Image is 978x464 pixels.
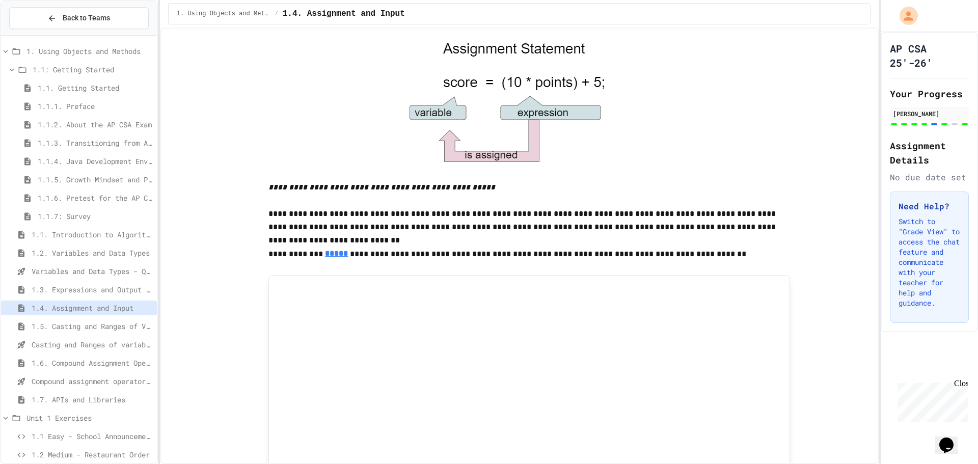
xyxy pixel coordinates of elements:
[893,379,968,422] iframe: chat widget
[38,101,153,112] span: 1.1.1. Preface
[32,284,153,295] span: 1.3. Expressions and Output [New]
[32,229,153,240] span: 1.1. Introduction to Algorithms, Programming, and Compilers
[32,376,153,387] span: Compound assignment operators - Quiz
[32,449,153,460] span: 1.2 Medium - Restaurant Order
[32,303,153,313] span: 1.4. Assignment and Input
[32,358,153,368] span: 1.6. Compound Assignment Operators
[33,64,153,75] span: 1.1: Getting Started
[890,87,969,101] h2: Your Progress
[890,171,969,183] div: No due date set
[32,321,153,332] span: 1.5. Casting and Ranges of Values
[889,4,920,28] div: My Account
[38,119,153,130] span: 1.1.2. About the AP CSA Exam
[890,41,969,70] h1: AP CSA 25'-26'
[38,83,153,93] span: 1.1. Getting Started
[4,4,70,65] div: Chat with us now!Close
[899,216,960,308] p: Switch to "Grade View" to access the chat feature and communicate with your teacher for help and ...
[899,200,960,212] h3: Need Help?
[38,211,153,222] span: 1.1.7: Survey
[32,248,153,258] span: 1.2. Variables and Data Types
[26,413,153,423] span: Unit 1 Exercises
[32,339,153,350] span: Casting and Ranges of variables - Quiz
[38,138,153,148] span: 1.1.3. Transitioning from AP CSP to AP CSA
[38,156,153,167] span: 1.1.4. Java Development Environments
[26,46,153,57] span: 1. Using Objects and Methods
[935,423,968,454] iframe: chat widget
[275,10,279,18] span: /
[38,174,153,185] span: 1.1.5. Growth Mindset and Pair Programming
[177,10,271,18] span: 1. Using Objects and Methods
[890,139,969,167] h2: Assignment Details
[32,431,153,442] span: 1.1 Easy - School Announcements
[283,8,405,20] span: 1.4. Assignment and Input
[38,193,153,203] span: 1.1.6. Pretest for the AP CSA Exam
[32,394,153,405] span: 1.7. APIs and Libraries
[63,13,110,23] span: Back to Teams
[9,7,149,29] button: Back to Teams
[893,109,966,118] div: [PERSON_NAME]
[32,266,153,277] span: Variables and Data Types - Quiz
